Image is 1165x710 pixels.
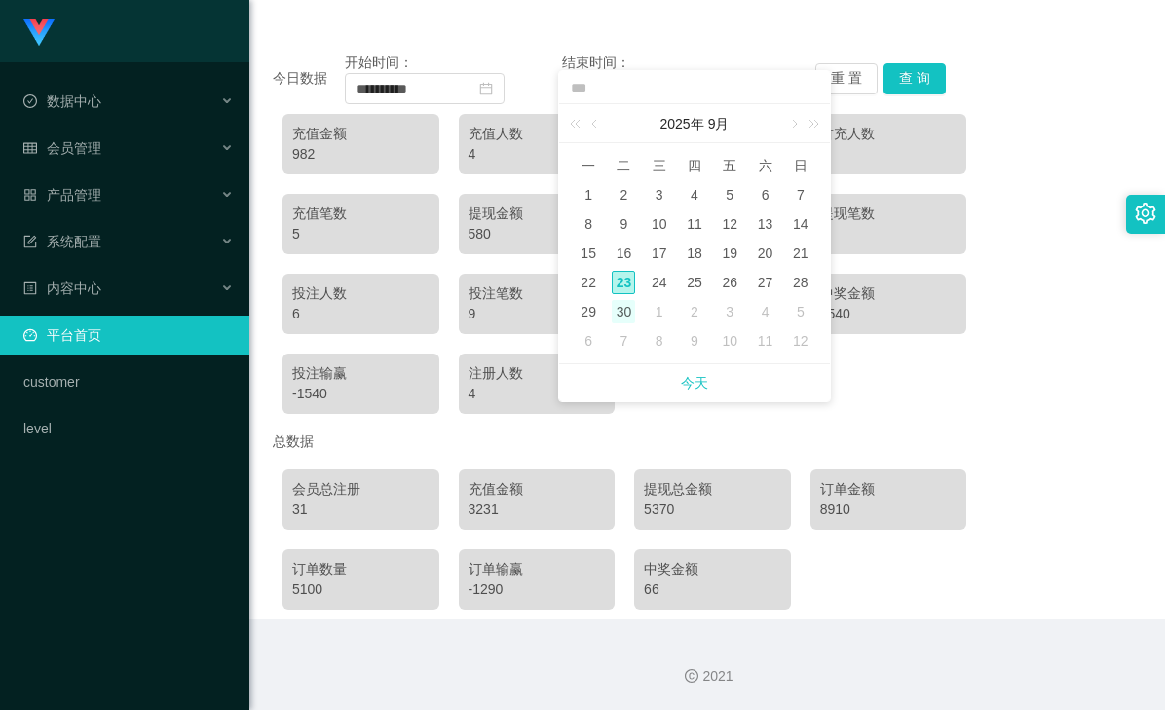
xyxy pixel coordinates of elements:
div: 提现笔数 [820,204,958,224]
i: 图标: copyright [685,669,698,683]
td: 2025年10月2日 [677,297,712,326]
div: 7 [789,183,812,206]
button: 查 询 [883,63,946,94]
div: 中奖金额 [644,559,781,579]
div: 2 [683,300,706,323]
div: 23 [612,271,635,294]
div: 4 [469,384,606,404]
td: 2025年10月4日 [747,297,782,326]
i: 图标: profile [23,281,37,295]
td: 2025年9月4日 [677,180,712,209]
div: 2 [612,183,635,206]
div: 10 [648,212,671,236]
td: 2025年9月21日 [783,239,818,268]
a: 图标: dashboard平台首页 [23,316,234,355]
i: 图标: table [23,141,37,155]
th: 周二 [606,151,641,180]
div: 27 [754,271,777,294]
i: 图标: setting [1135,203,1156,224]
div: 16 [612,242,635,265]
th: 周日 [783,151,818,180]
div: 提现金额 [469,204,606,224]
span: 结束时间： [562,55,630,70]
div: 8 [648,329,671,353]
div: 4 [683,183,706,206]
span: 六 [747,157,782,174]
td: 2025年9月27日 [747,268,782,297]
div: 17 [648,242,671,265]
div: 31 [292,500,430,520]
div: 9 [683,329,706,353]
td: 2025年9月26日 [712,268,747,297]
div: 15 [577,242,600,265]
div: 21 [789,242,812,265]
td: 2025年9月25日 [677,268,712,297]
td: 2025年10月7日 [606,326,641,355]
div: 4 [754,300,777,323]
div: 22 [577,271,600,294]
td: 2025年9月3日 [642,180,677,209]
div: 首充人数 [820,124,958,144]
div: 25 [683,271,706,294]
div: 1540 [820,304,958,324]
div: 提现总金额 [644,479,781,500]
td: 2025年10月1日 [642,297,677,326]
td: 2025年9月30日 [606,297,641,326]
div: 9 [469,304,606,324]
i: 图标: form [23,235,37,248]
div: 28 [789,271,812,294]
th: 周六 [747,151,782,180]
div: 6 [754,183,777,206]
td: 2025年10月12日 [783,326,818,355]
div: 8910 [820,500,958,520]
div: 1 [648,300,671,323]
td: 2025年9月16日 [606,239,641,268]
div: 4 [469,144,606,165]
div: 订单金额 [820,479,958,500]
div: 5 [292,224,430,244]
a: 上一年 (Control键加左方向键) [566,104,591,143]
span: 系统配置 [23,234,101,249]
a: customer [23,362,234,401]
div: 8 [577,212,600,236]
td: 2025年9月29日 [571,297,606,326]
div: 充值笔数 [292,204,430,224]
td: 2025年9月10日 [642,209,677,239]
td: 2025年9月14日 [783,209,818,239]
div: 5 [718,183,741,206]
a: level [23,409,234,448]
span: 四 [677,157,712,174]
td: 2025年9月6日 [747,180,782,209]
td: 2025年9月20日 [747,239,782,268]
td: 2025年10月3日 [712,297,747,326]
div: 66 [644,579,781,600]
td: 2025年9月24日 [642,268,677,297]
div: 5100 [292,579,430,600]
a: 上个月 (翻页上键) [587,104,605,143]
div: 20 [754,242,777,265]
div: 6 [577,329,600,353]
div: 10 [718,329,741,353]
span: 内容中心 [23,280,101,296]
div: 1 [577,183,600,206]
div: 9 [612,212,635,236]
div: 投注人数 [292,283,430,304]
td: 2025年9月11日 [677,209,712,239]
td: 2025年9月8日 [571,209,606,239]
div: 会员总注册 [292,479,430,500]
span: 会员管理 [23,140,101,156]
td: 2025年9月7日 [783,180,818,209]
td: 2025年10月8日 [642,326,677,355]
span: 日 [783,157,818,174]
a: 下一年 (Control键加右方向键) [798,104,823,143]
th: 周五 [712,151,747,180]
td: 2025年10月10日 [712,326,747,355]
td: 2025年9月2日 [606,180,641,209]
td: 2025年9月5日 [712,180,747,209]
div: 11 [754,329,777,353]
div: 总数据 [273,424,1142,460]
div: 2021 [265,666,1149,687]
div: 18 [683,242,706,265]
div: 5370 [644,500,781,520]
a: 今天 [681,364,708,401]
